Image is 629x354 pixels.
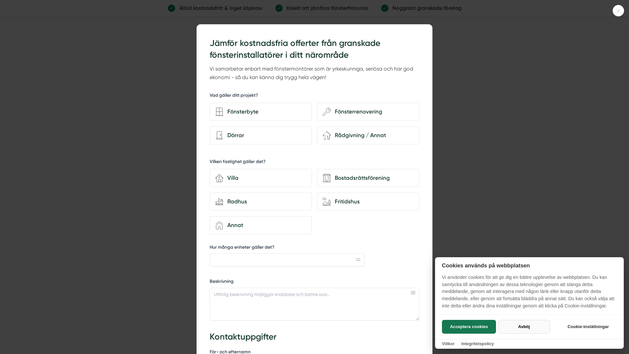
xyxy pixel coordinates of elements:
button: Avböj [498,320,550,334]
a: Villkor [442,341,455,346]
p: Vi använder cookies för att ge dig en bättre upplevelse av webbplatsen. Du kan samtycka till anvä... [435,274,624,314]
label: Hur många enheter gäller det? [210,244,364,252]
button: Cookie-inställningar [560,320,617,334]
p: Vi samarbetar enbart med fönstermontörer som är yrkeskunniga, seriösa och har god ekonomi - så du... [210,65,419,82]
h5: Vad gäller ditt projekt? [210,92,258,100]
h2: Cookies används på webbplatsen [435,262,624,269]
h3: Jämför kostnadsfria offerter från granskade fönsterinstallatörer i ditt närområde [210,37,419,61]
h3: Kontaktuppgifter [210,331,419,343]
a: Integritetspolicy [461,341,494,346]
button: Acceptera cookies [442,320,496,334]
h5: Vilken fastighet gäller det? [210,158,266,167]
label: Beskrivning [210,278,419,286]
